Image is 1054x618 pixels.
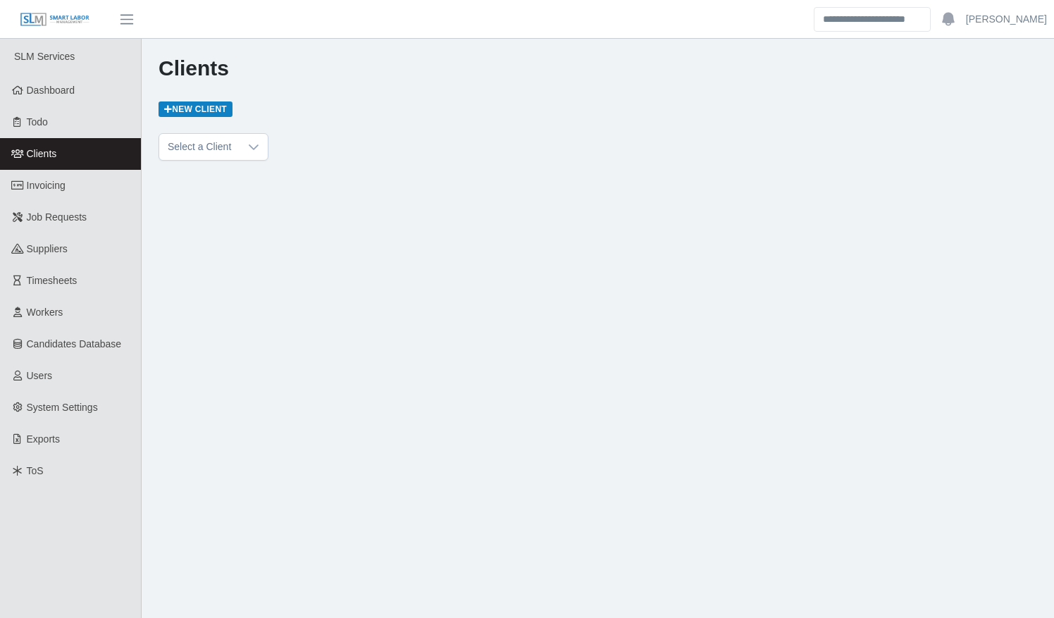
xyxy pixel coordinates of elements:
span: Todo [27,116,48,128]
span: SLM Services [14,51,75,62]
span: System Settings [27,402,98,413]
span: Suppliers [27,243,68,254]
a: New Client [159,101,232,117]
span: Timesheets [27,275,77,286]
span: Job Requests [27,211,87,223]
span: Dashboard [27,85,75,96]
span: Clients [27,148,57,159]
span: Exports [27,433,60,445]
input: Search [814,7,931,32]
a: [PERSON_NAME] [966,12,1047,27]
h1: Clients [159,56,1037,81]
span: Select a Client [159,134,240,160]
span: Invoicing [27,180,66,191]
span: Workers [27,307,63,318]
span: ToS [27,465,44,476]
img: SLM Logo [20,12,90,27]
span: Candidates Database [27,338,122,350]
span: Users [27,370,53,381]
